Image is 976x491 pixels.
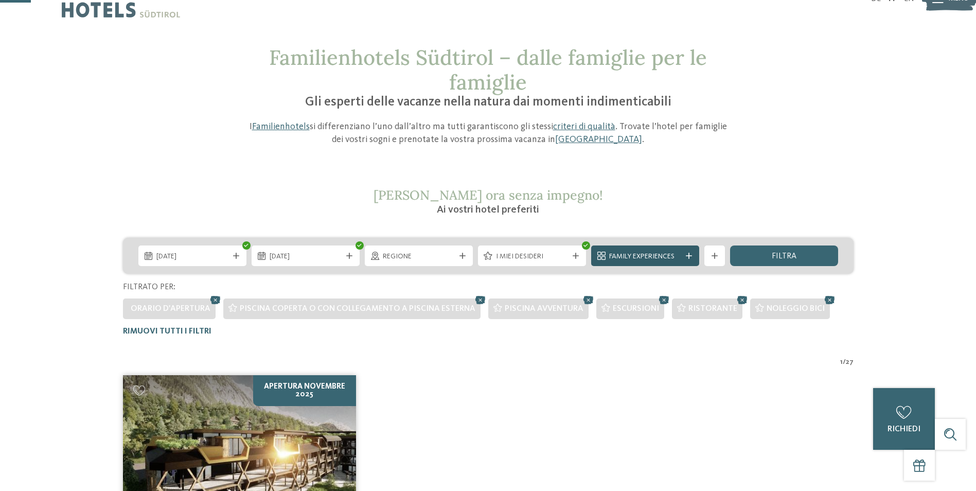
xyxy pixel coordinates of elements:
span: richiedi [888,425,920,433]
span: Ristorante [688,305,737,313]
span: Noleggio bici [767,305,825,313]
span: Family Experiences [609,252,681,262]
span: I miei desideri [496,252,568,262]
span: Filtrato per: [123,283,175,291]
span: Piscina avventura [505,305,583,313]
span: Orario d'apertura [131,305,210,313]
span: Gli esperti delle vacanze nella natura dai momenti indimenticabili [305,96,671,109]
a: Familienhotels [252,122,310,131]
span: Ai vostri hotel preferiti [437,205,539,215]
span: Piscina coperta o con collegamento a piscina esterna [240,305,475,313]
span: [DATE] [270,252,342,262]
a: criteri di qualità [553,122,615,131]
a: richiedi [873,388,935,450]
span: [DATE] [156,252,228,262]
span: 27 [846,357,854,367]
span: Rimuovi tutti i filtri [123,327,211,336]
span: filtra [772,252,796,260]
span: 1 [840,357,843,367]
p: I si differenziano l’uno dall’altro ma tutti garantiscono gli stessi . Trovate l’hotel per famigl... [244,120,733,146]
span: Regione [383,252,455,262]
span: / [843,357,846,367]
a: [GEOGRAPHIC_DATA] [555,135,642,144]
span: Escursioni [613,305,659,313]
span: [PERSON_NAME] ora senza impegno! [374,187,603,203]
span: Familienhotels Südtirol – dalle famiglie per le famiglie [269,44,707,95]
